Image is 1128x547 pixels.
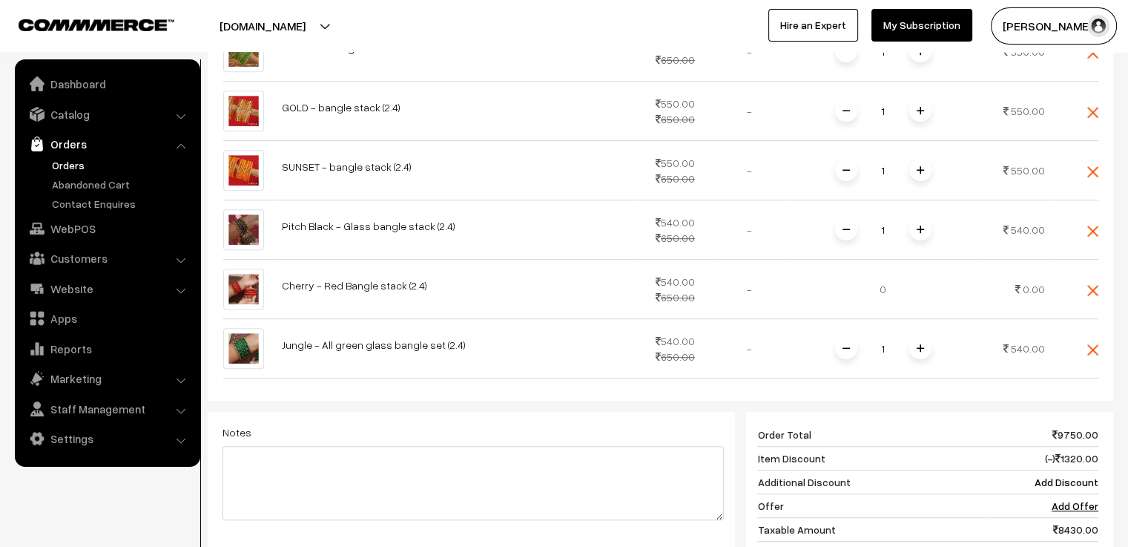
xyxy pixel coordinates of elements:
[656,232,695,244] strike: 650.00
[19,19,174,30] img: COMMMERCE
[757,447,989,471] td: Item Discount
[19,101,195,128] a: Catalog
[1011,223,1045,236] span: 540.00
[282,338,466,351] a: Jungle - All green glass bangle set (2.4)
[747,164,752,177] span: -
[282,279,427,292] a: Cherry - Red Bangle stack (2.4)
[639,82,713,141] td: 550.00
[989,518,1098,542] td: 8430.00
[1087,226,1098,237] img: close
[168,7,357,45] button: [DOMAIN_NAME]
[223,91,264,131] img: GOLD 1.jpg
[19,425,195,452] a: Settings
[842,344,850,352] img: minus
[842,226,850,233] img: minus
[223,328,264,369] img: 05.3.jpg
[917,107,924,114] img: plusI
[48,157,195,173] a: Orders
[19,275,195,302] a: Website
[639,200,713,260] td: 540.00
[1087,285,1098,296] img: close
[19,365,195,392] a: Marketing
[842,166,850,174] img: minus
[757,471,989,494] td: Additional Discount
[19,305,195,332] a: Apps
[747,283,752,295] span: -
[639,260,713,319] td: 540.00
[282,160,412,173] a: SUNSET - bangle stack (2.4)
[19,335,195,362] a: Reports
[19,71,195,97] a: Dashboard
[1023,283,1045,295] span: 0.00
[880,283,886,295] span: 0
[747,342,752,355] span: -
[991,7,1117,45] button: [PERSON_NAME] C
[223,150,264,191] img: SUNSET 1.jpg
[282,101,400,114] a: GOLD - bangle stack (2.4)
[48,196,195,212] a: Contact Enquires
[656,113,695,125] strike: 650.00
[989,447,1098,471] td: (-) 1320.00
[757,518,989,542] td: Taxable Amount
[757,494,989,518] td: Offer
[19,131,195,157] a: Orders
[639,141,713,200] td: 550.00
[917,166,924,174] img: plusI
[656,350,695,363] strike: 650.00
[19,215,195,242] a: WebPOS
[223,269,264,309] img: 04.2.jpg
[223,209,264,250] img: 3.2.jpg
[1087,344,1098,356] img: close
[1087,166,1098,177] img: close
[19,245,195,272] a: Customers
[48,177,195,192] a: Abandoned Cart
[656,172,695,185] strike: 650.00
[222,425,251,440] label: Notes
[1011,164,1045,177] span: 550.00
[1052,499,1098,512] a: Add Offer
[768,9,858,42] a: Hire an Expert
[19,15,148,33] a: COMMMERCE
[656,291,695,304] strike: 650.00
[1087,15,1109,37] img: user
[989,423,1098,447] td: 9750.00
[747,105,752,117] span: -
[917,344,924,352] img: plusI
[1035,476,1098,488] a: Add Discount
[1011,342,1045,355] span: 540.00
[747,223,752,236] span: -
[282,220,455,232] a: Pitch Black - Glass bangle stack (2.4)
[917,226,924,233] img: plusI
[1011,105,1045,117] span: 550.00
[1087,48,1098,59] img: close
[639,319,713,379] td: 540.00
[19,396,195,422] a: Staff Management
[871,9,972,42] a: My Subscription
[1087,107,1098,118] img: close
[656,53,695,66] strike: 650.00
[757,423,989,447] td: Order Total
[842,107,850,114] img: minus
